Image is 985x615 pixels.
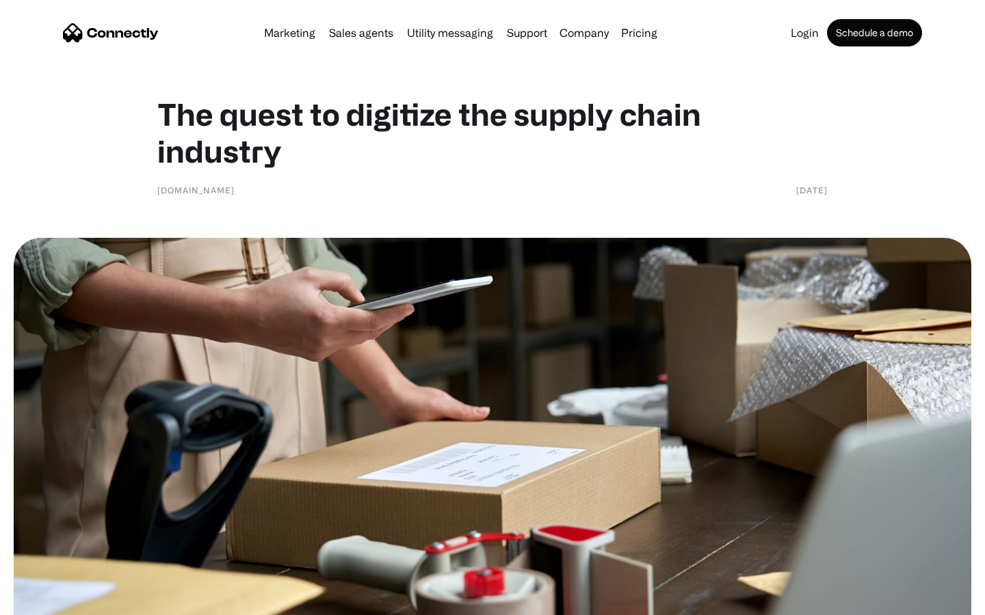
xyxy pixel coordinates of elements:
[324,27,399,38] a: Sales agents
[27,591,82,610] ul: Language list
[157,183,235,197] div: [DOMAIN_NAME]
[157,96,828,169] h1: The quest to digitize the supply chain industry
[785,27,824,38] a: Login
[259,27,321,38] a: Marketing
[827,19,922,46] a: Schedule a demo
[402,27,499,38] a: Utility messaging
[14,591,82,610] aside: Language selected: English
[560,23,609,42] div: Company
[796,183,828,197] div: [DATE]
[616,27,663,38] a: Pricing
[501,27,553,38] a: Support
